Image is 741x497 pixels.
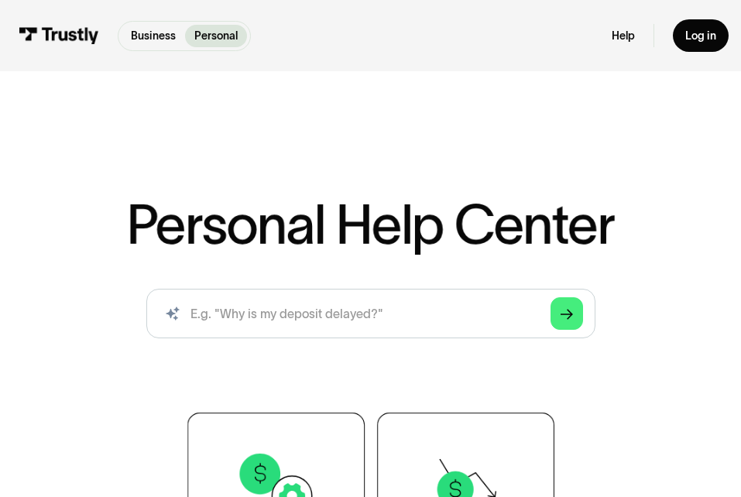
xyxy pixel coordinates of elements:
[185,25,247,47] a: Personal
[685,29,716,43] div: Log in
[146,289,595,338] form: Search
[612,29,635,43] a: Help
[146,289,595,338] input: search
[122,25,185,47] a: Business
[673,19,729,52] a: Log in
[131,28,176,44] p: Business
[194,28,238,44] p: Personal
[19,27,99,44] img: Trustly Logo
[126,197,614,252] h1: Personal Help Center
